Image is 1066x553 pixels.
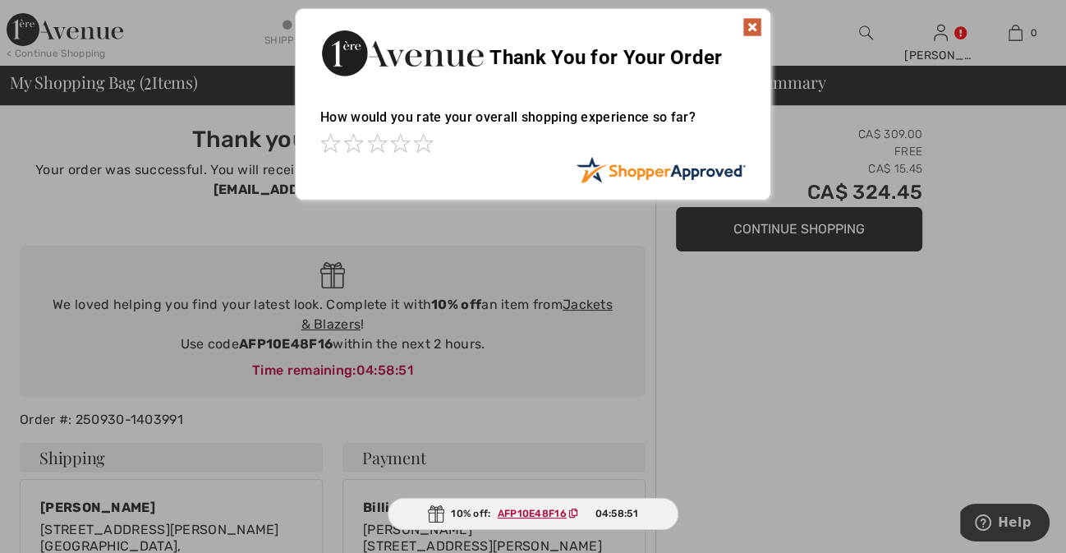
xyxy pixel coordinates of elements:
ins: AFP10E48F16 [498,508,567,519]
img: Thank You for Your Order [320,25,485,81]
span: Thank You for Your Order [489,46,722,69]
div: How would you rate your overall shopping experience so far? [320,93,746,156]
img: x [742,17,762,37]
span: 04:58:51 [595,506,637,521]
img: Gift.svg [428,505,444,523]
span: Help [38,12,71,26]
div: 10% off: [388,498,678,530]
